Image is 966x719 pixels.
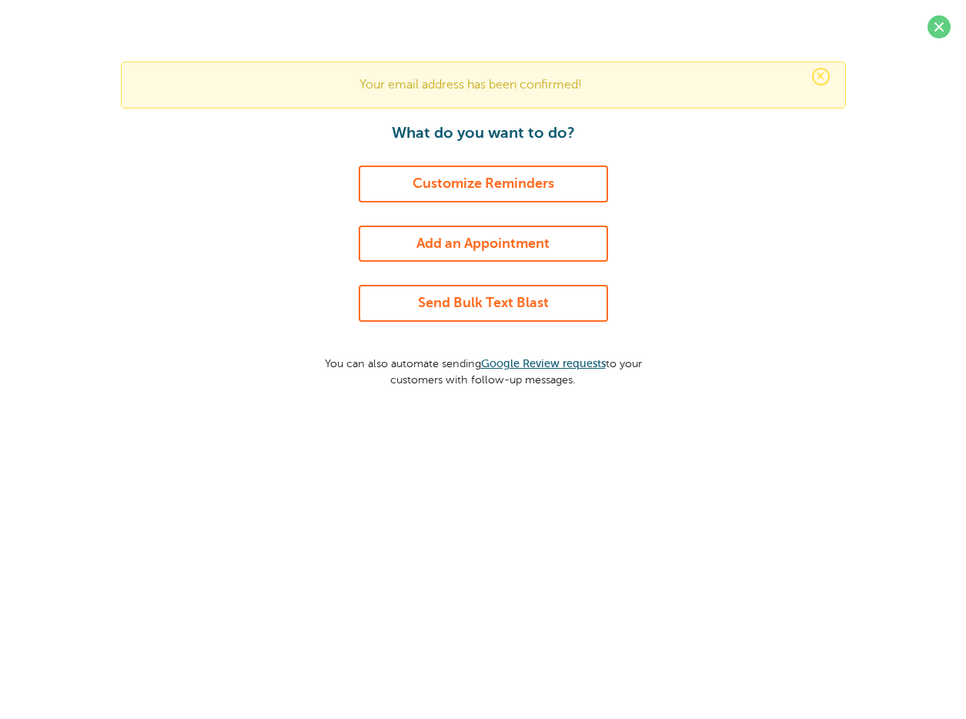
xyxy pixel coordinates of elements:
p: Your email address has been confirmed! [137,78,830,92]
a: Add an Appointment [359,226,608,263]
a: Google Review requests [481,357,606,370]
span: × [812,68,830,85]
h1: What do you want to do? [310,124,657,142]
a: Customize Reminders [359,166,608,202]
a: Send Bulk Text Blast [359,285,608,322]
p: You can also automate sending to your customers with follow-up messages. [310,345,657,387]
